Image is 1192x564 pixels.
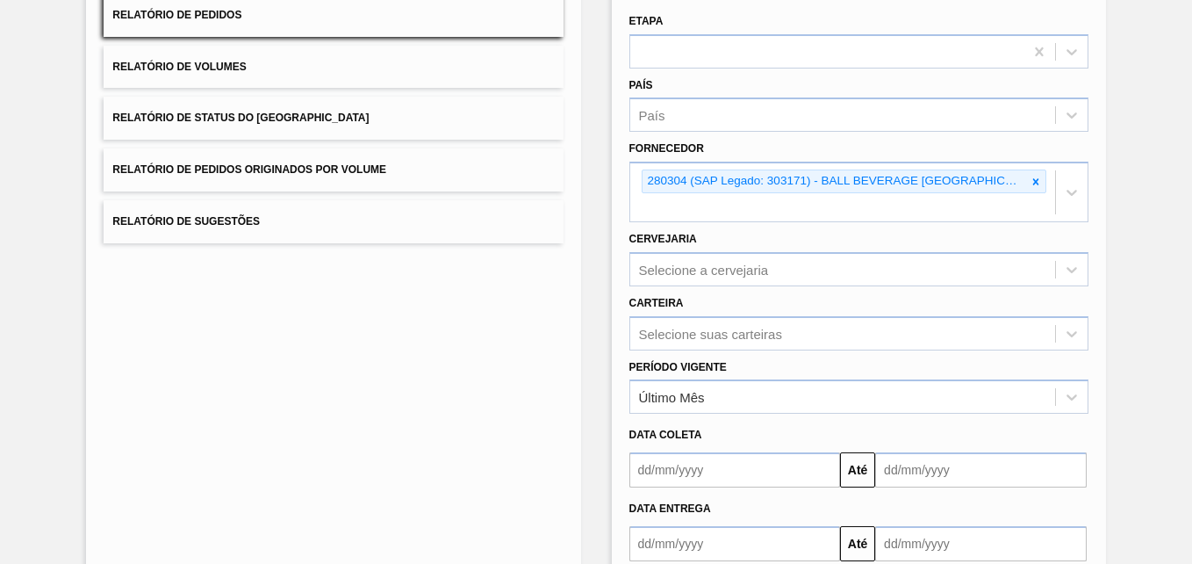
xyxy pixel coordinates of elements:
div: País [639,108,665,123]
span: Relatório de Volumes [112,61,246,73]
label: Carteira [629,297,684,309]
button: Relatório de Volumes [104,46,563,89]
button: Relatório de Status do [GEOGRAPHIC_DATA] [104,97,563,140]
label: Fornecedor [629,142,704,155]
span: Relatório de Pedidos Originados por Volume [112,163,386,176]
button: Até [840,526,875,561]
div: 280304 (SAP Legado: 303171) - BALL BEVERAGE [GEOGRAPHIC_DATA] SA [643,170,1026,192]
div: Selecione a cervejaria [639,262,769,277]
label: Etapa [629,15,664,27]
label: Cervejaria [629,233,697,245]
input: dd/mm/yyyy [629,526,841,561]
span: Data entrega [629,503,711,515]
button: Relatório de Sugestões [104,200,563,243]
input: dd/mm/yyyy [629,452,841,488]
label: Período Vigente [629,361,727,373]
label: País [629,79,653,91]
input: dd/mm/yyyy [875,452,1087,488]
span: Relatório de Status do [GEOGRAPHIC_DATA] [112,112,369,124]
div: Selecione suas carteiras [639,326,782,341]
span: Data coleta [629,429,702,441]
span: Relatório de Pedidos [112,9,241,21]
button: Até [840,452,875,488]
div: Último Mês [639,390,705,405]
input: dd/mm/yyyy [875,526,1087,561]
button: Relatório de Pedidos Originados por Volume [104,148,563,192]
span: Relatório de Sugestões [112,215,260,228]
